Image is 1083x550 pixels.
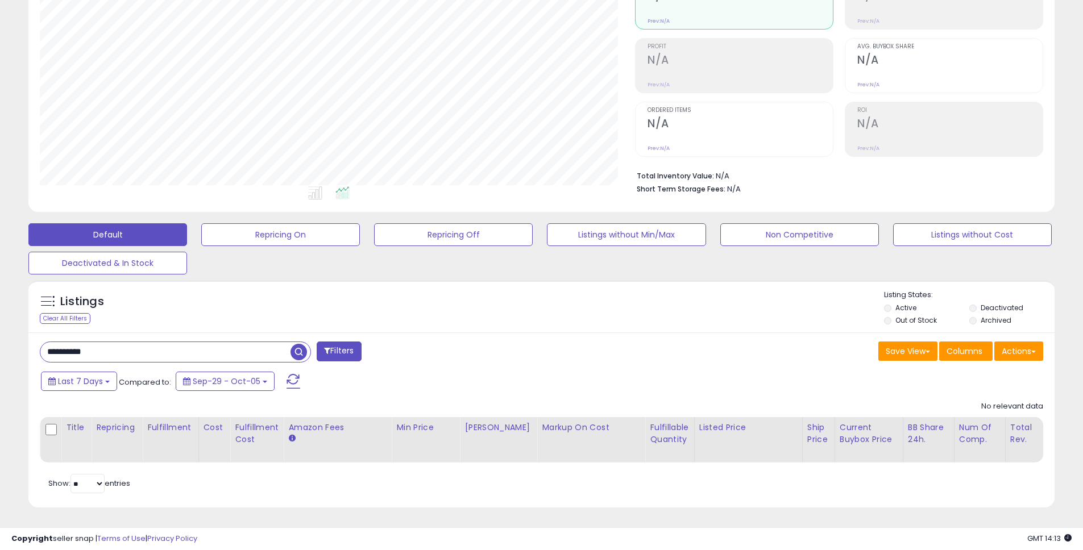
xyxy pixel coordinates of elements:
button: Actions [994,341,1043,361]
h2: N/A [648,117,833,132]
span: Avg. Buybox Share [857,44,1043,50]
small: Prev: N/A [648,18,670,24]
span: ROI [857,107,1043,114]
div: [PERSON_NAME] [464,422,532,434]
div: Total Rev. [1010,422,1052,445]
div: Title [66,422,86,434]
button: Sep-29 - Oct-05 [176,372,275,391]
button: Repricing Off [374,223,533,246]
div: Current Buybox Price [840,422,898,445]
label: Active [895,303,916,312]
div: Cost [204,422,226,434]
span: Ordered Items [648,107,833,114]
div: Markup on Cost [542,422,640,434]
span: 2025-10-13 14:13 GMT [1027,533,1072,544]
a: Terms of Use [97,533,146,544]
div: Min Price [396,422,455,434]
div: No relevant data [981,401,1043,412]
a: Privacy Policy [147,533,197,544]
small: Prev: N/A [857,145,879,152]
label: Out of Stock [895,315,937,325]
span: Show: entries [48,478,130,489]
button: Deactivated & In Stock [28,252,187,274]
h5: Listings [60,294,104,310]
span: Profit [648,44,833,50]
h2: N/A [857,53,1043,69]
h2: N/A [648,53,833,69]
small: Prev: N/A [648,81,670,88]
button: Columns [939,341,993,361]
button: Repricing On [201,223,360,246]
div: BB Share 24h. [908,422,949,445]
label: Archived [981,315,1011,325]
div: Fulfillment [147,422,193,434]
strong: Copyright [11,533,53,544]
small: Amazon Fees. [288,434,295,444]
div: Listed Price [699,422,798,434]
div: Fulfillment Cost [235,422,279,445]
button: Listings without Min/Max [547,223,706,246]
div: Clear All Filters [40,313,90,324]
small: Prev: N/A [648,145,670,152]
div: seller snap | | [11,534,197,544]
button: Non Competitive [720,223,879,246]
button: Save View [878,341,937,361]
p: Listing States: [884,290,1055,301]
b: Total Inventory Value: [637,171,714,181]
div: Amazon Fees [288,422,387,434]
div: Num of Comp. [959,422,1001,445]
small: Prev: N/A [857,81,879,88]
div: Ship Price [807,422,830,445]
button: Listings without Cost [893,223,1052,246]
div: Repricing [96,422,138,434]
span: Sep-29 - Oct-05 [193,376,260,387]
span: Columns [947,345,982,357]
span: Last 7 Days [58,376,103,387]
button: Default [28,223,187,246]
label: Deactivated [981,303,1023,312]
b: Short Term Storage Fees: [637,184,725,194]
button: Filters [317,341,361,361]
div: Fulfillable Quantity [650,422,689,445]
button: Last 7 Days [41,372,117,391]
span: Compared to: [119,377,171,388]
th: The percentage added to the cost of goods (COGS) that forms the calculator for Min & Max prices. [537,417,645,463]
h2: N/A [857,117,1043,132]
span: N/A [727,184,741,194]
li: N/A [637,168,1035,182]
small: Prev: N/A [857,18,879,24]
